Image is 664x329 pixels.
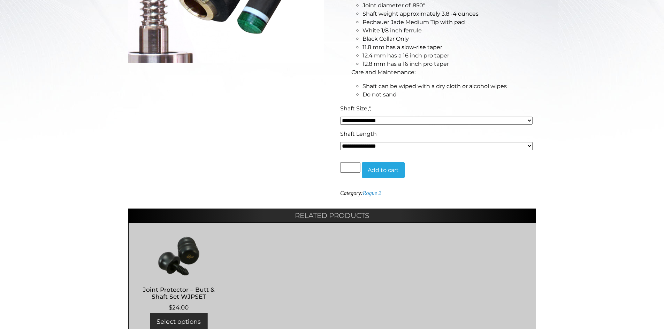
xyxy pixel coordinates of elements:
a: Joint Protector – Butt & Shaft Set WJPSET $24.00 [136,235,222,312]
span: Shaft Length [340,131,377,137]
span: $ [169,304,172,311]
span: 11.8 mm has a slow-rise taper [362,44,442,50]
span: Joint diameter of .850″ [362,2,425,9]
span: 12.8 mm has a 16 inch pro taper [362,61,449,67]
img: Joint Protector - Butt & Shaft Set WJPSET [136,235,222,277]
span: Pechauer Jade Medium Tip with pad [362,19,465,25]
a: Rogue 2 [363,190,381,196]
span: Shaft weight approximately 3.8 -4 ounces [362,10,479,17]
span: Do not sand [362,91,397,98]
span: Black Collar Only [362,36,409,42]
abbr: required [369,105,371,112]
span: White 1/8 inch ferrule [362,27,422,34]
span: 12.4 mm has a 16 inch pro taper [362,52,449,59]
h2: Joint Protector – Butt & Shaft Set WJPSET [136,283,222,303]
h2: Related products [128,209,536,222]
span: Shaft Size [340,105,367,112]
input: Product quantity [340,162,360,173]
span: Shaft can be wiped with a dry cloth or alcohol wipes [362,83,507,89]
button: Add to cart [362,162,405,178]
bdi: 24.00 [169,304,189,311]
span: Care and Maintenance: [351,69,415,76]
span: Category: [340,190,381,196]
